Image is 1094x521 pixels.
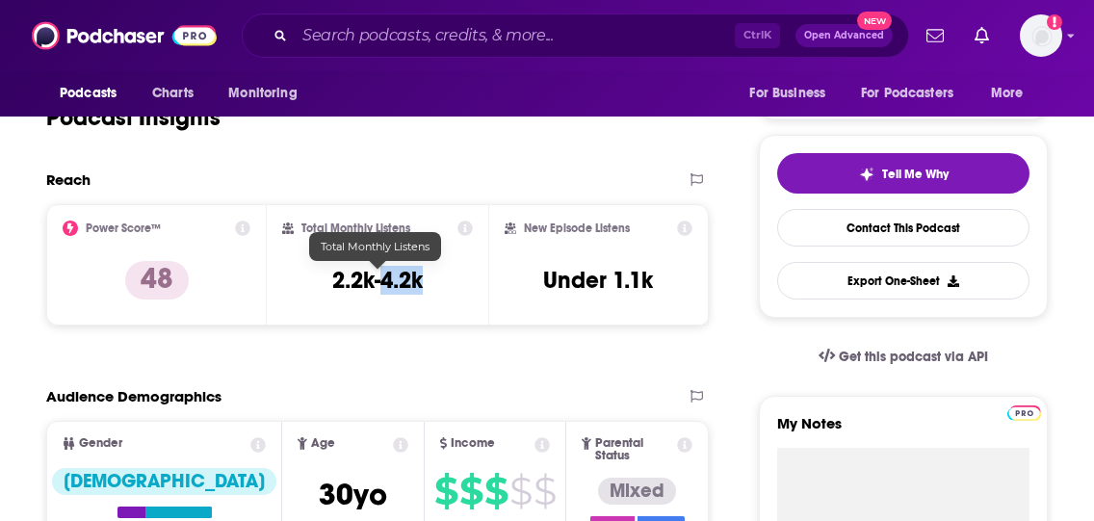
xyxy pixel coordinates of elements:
img: Podchaser - Follow, Share and Rate Podcasts [32,17,217,54]
span: For Podcasters [861,80,953,107]
span: $ [509,476,532,507]
button: open menu [736,75,849,112]
div: Search podcasts, credits, & more... [242,13,909,58]
span: Ctrl K [735,23,780,48]
button: Show profile menu [1020,14,1062,57]
h2: Reach [46,170,91,189]
span: $ [459,476,482,507]
a: Contact This Podcast [777,209,1029,247]
span: Parental Status [595,437,674,462]
span: Monitoring [228,80,297,107]
span: Total Monthly Listens [321,240,430,253]
span: Gender [79,437,122,450]
img: tell me why sparkle [859,167,874,182]
a: Pro website [1007,403,1041,421]
button: tell me why sparkleTell Me Why [777,153,1029,194]
p: 48 [125,261,189,300]
span: Logged in as Ashley_Beenen [1020,14,1062,57]
span: Income [451,437,495,450]
h2: Total Monthly Listens [301,221,410,235]
span: Podcasts [60,80,117,107]
a: Show notifications dropdown [967,19,997,52]
a: Show notifications dropdown [919,19,951,52]
span: Tell Me Why [882,167,949,182]
label: My Notes [777,414,1029,448]
div: [DEMOGRAPHIC_DATA] [52,468,276,495]
span: Open Advanced [804,31,884,40]
a: Charts [140,75,205,112]
span: Age [311,437,335,450]
button: open menu [977,75,1048,112]
img: User Profile [1020,14,1062,57]
span: Charts [152,80,194,107]
span: $ [434,476,457,507]
h2: Audience Demographics [46,387,221,405]
button: open menu [848,75,981,112]
h3: 2.2k-4.2k [332,266,423,295]
svg: Add a profile image [1047,14,1062,30]
h1: Podcast Insights [46,103,221,132]
span: More [991,80,1024,107]
h2: Power Score™ [86,221,161,235]
span: $ [534,476,556,507]
h3: Under 1.1k [543,266,653,295]
span: 30 yo [319,476,387,513]
button: open menu [215,75,322,112]
a: Get this podcast via API [803,333,1003,380]
button: open menu [46,75,142,112]
span: $ [484,476,508,507]
button: Open AdvancedNew [795,24,893,47]
button: Export One-Sheet [777,262,1029,300]
img: Podchaser Pro [1007,405,1041,421]
div: Mixed [598,478,676,505]
span: Get this podcast via API [839,349,988,365]
span: For Business [749,80,825,107]
input: Search podcasts, credits, & more... [295,20,735,51]
span: New [857,12,892,30]
h2: New Episode Listens [524,221,630,235]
